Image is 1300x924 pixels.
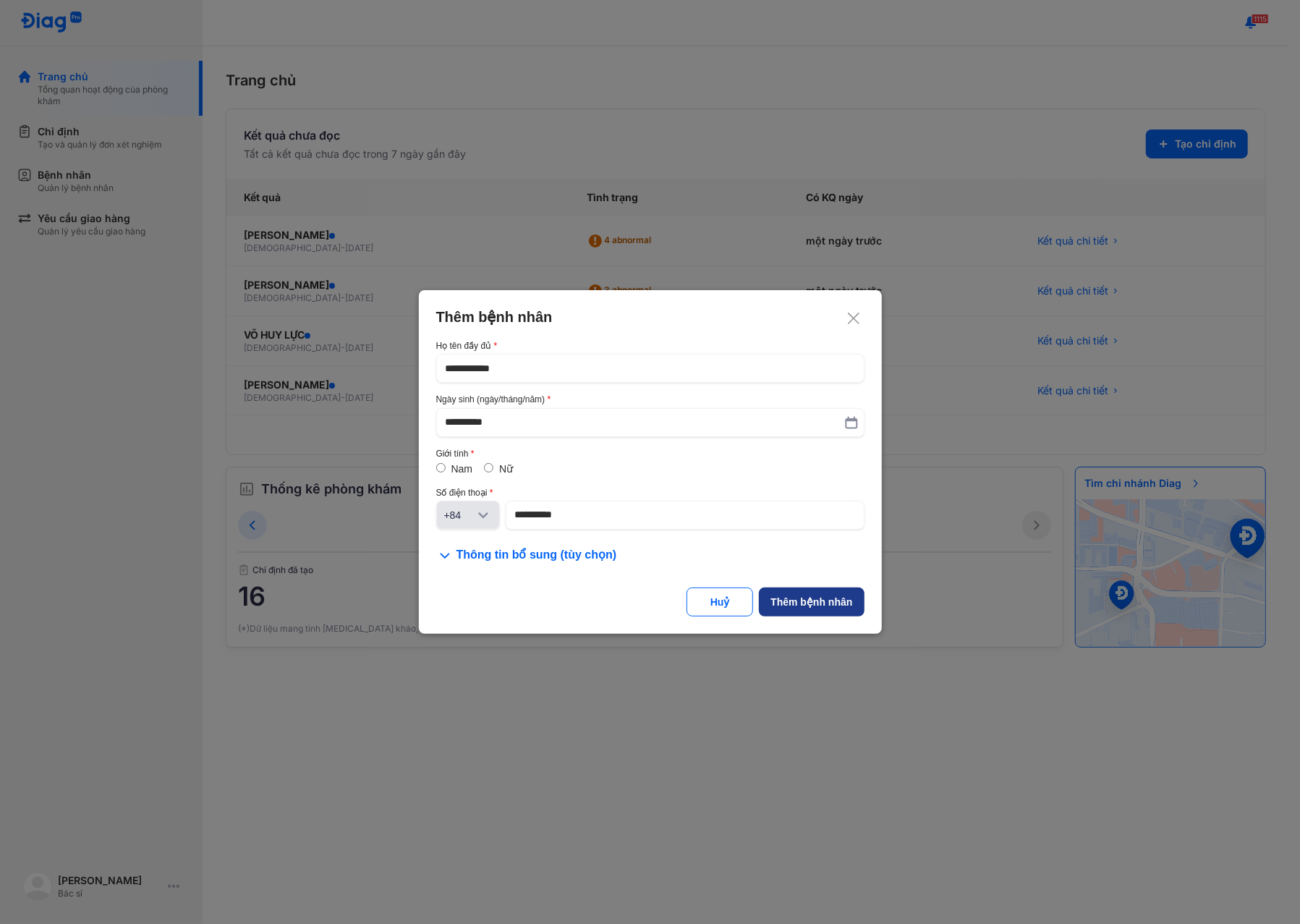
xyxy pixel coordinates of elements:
[451,463,473,475] label: Nam
[759,588,864,616] button: Thêm bệnh nhân
[436,308,864,326] div: Thêm bệnh nhân
[436,449,864,459] div: Giới tính
[436,341,864,351] div: Họ tên đầy đủ
[687,588,753,616] button: Huỷ
[456,547,617,564] span: Thông tin bổ sung (tùy chọn)
[499,463,513,475] label: Nữ
[444,508,475,522] div: +84
[436,488,864,498] div: Số điện thoại
[770,595,852,609] div: Thêm bệnh nhân
[436,394,864,404] div: Ngày sinh (ngày/tháng/năm)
